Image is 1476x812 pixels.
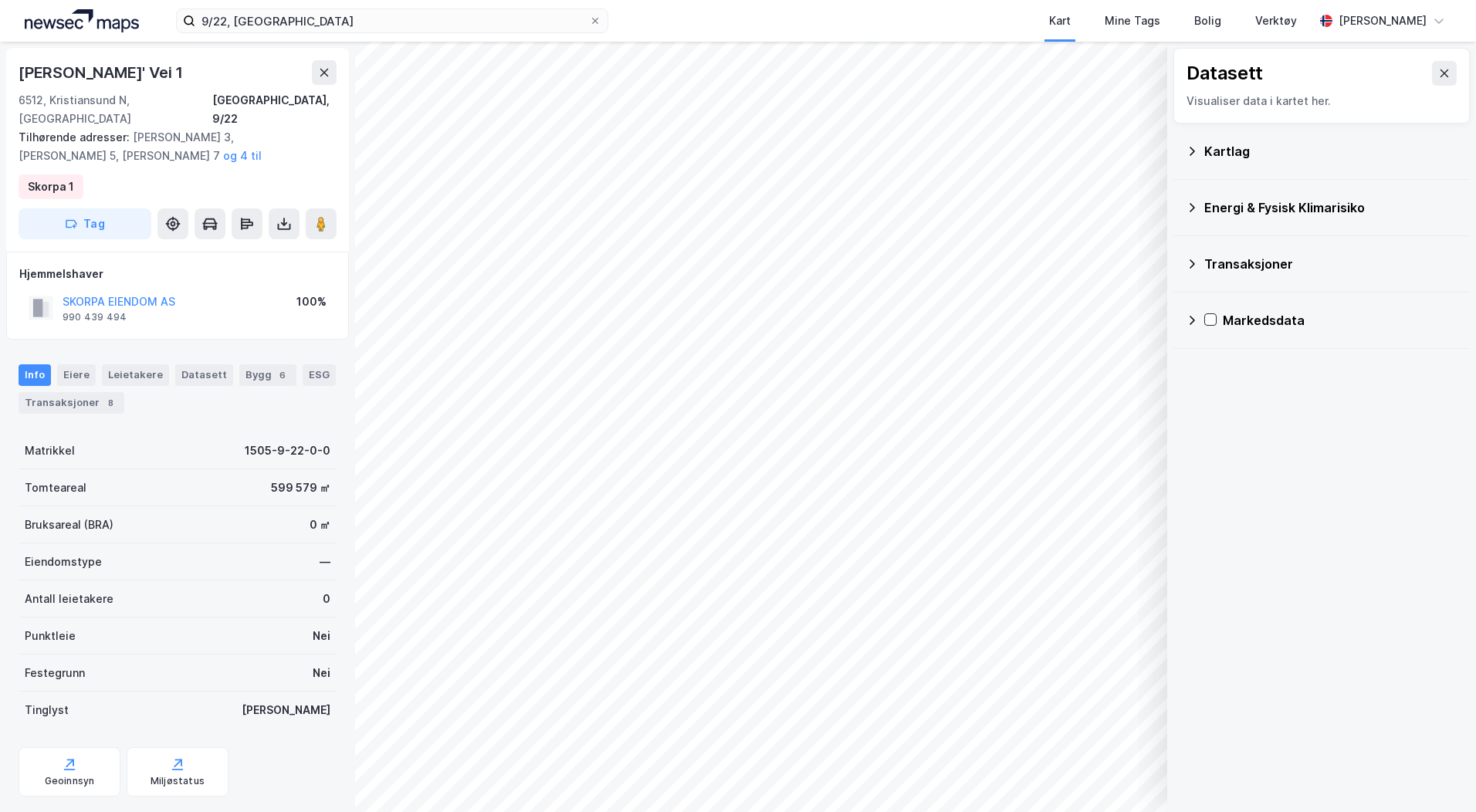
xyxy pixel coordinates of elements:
[103,395,118,411] div: 8
[1223,311,1457,330] div: Markedsdata
[25,590,113,608] div: Antall leietakere
[239,364,296,386] div: Bygg
[25,553,102,571] div: Eiendomstype
[19,128,324,165] div: [PERSON_NAME] 3, [PERSON_NAME] 5, [PERSON_NAME] 7
[63,311,127,323] div: 990 439 494
[1255,12,1297,30] div: Verktøy
[102,364,169,386] div: Leietakere
[212,91,337,128] div: [GEOGRAPHIC_DATA], 9/22
[19,208,151,239] button: Tag
[242,701,330,719] div: [PERSON_NAME]
[25,516,113,534] div: Bruksareal (BRA)
[25,479,86,497] div: Tomteareal
[19,130,133,144] span: Tilhørende adresser:
[57,364,96,386] div: Eiere
[19,265,336,283] div: Hjemmelshaver
[19,91,212,128] div: 6512, Kristiansund N, [GEOGRAPHIC_DATA]
[313,627,330,645] div: Nei
[25,701,69,719] div: Tinglyst
[271,479,330,497] div: 599 579 ㎡
[45,775,95,787] div: Geoinnsyn
[25,442,75,460] div: Matrikkel
[19,60,186,85] div: [PERSON_NAME]' Vei 1
[1204,142,1457,161] div: Kartlag
[1399,738,1476,812] iframe: Chat Widget
[1187,92,1457,110] div: Visualiser data i kartet her.
[25,664,85,682] div: Festegrunn
[310,516,330,534] div: 0 ㎡
[19,392,124,414] div: Transaksjoner
[28,178,74,196] div: Skorpa 1
[175,364,233,386] div: Datasett
[1204,255,1457,273] div: Transaksjoner
[1187,61,1263,86] div: Datasett
[303,364,336,386] div: ESG
[19,364,51,386] div: Info
[1399,738,1476,812] div: Kontrollprogram for chat
[313,664,330,682] div: Nei
[25,9,139,32] img: logo.a4113a55bc3d86da70a041830d287a7e.svg
[1049,12,1071,30] div: Kart
[275,367,290,383] div: 6
[296,293,327,311] div: 100%
[1105,12,1160,30] div: Mine Tags
[1194,12,1221,30] div: Bolig
[25,627,76,645] div: Punktleie
[1204,198,1457,217] div: Energi & Fysisk Klimarisiko
[320,553,330,571] div: —
[245,442,330,460] div: 1505-9-22-0-0
[195,9,589,32] input: Søk på adresse, matrikkel, gårdeiere, leietakere eller personer
[151,775,205,787] div: Miljøstatus
[1339,12,1427,30] div: [PERSON_NAME]
[323,590,330,608] div: 0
